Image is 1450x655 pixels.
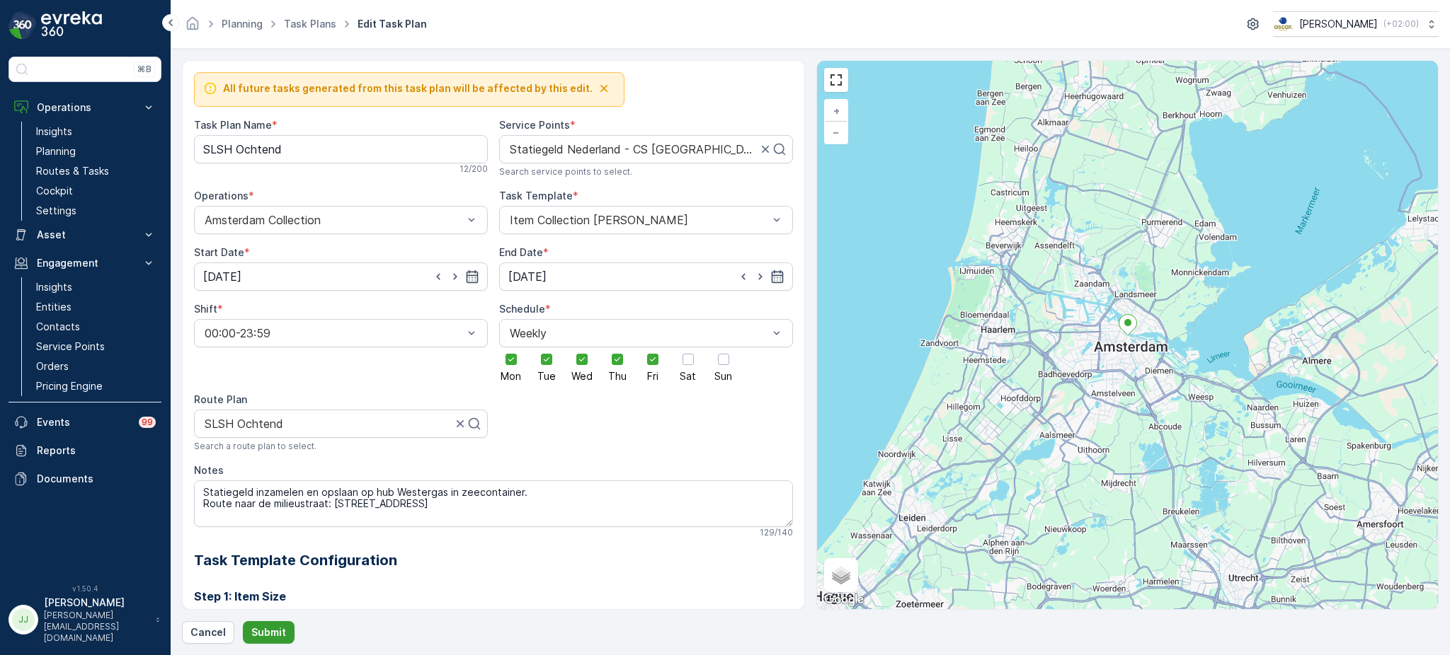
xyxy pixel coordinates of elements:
[459,163,488,175] p: 12 / 200
[8,408,161,436] a: Events99
[37,415,130,429] p: Events
[44,610,149,644] p: [PERSON_NAME][EMAIL_ADDRESS][DOMAIN_NAME]
[8,465,161,493] a: Documents
[194,550,793,571] h2: Task Template Configuration
[37,444,156,458] p: Reports
[142,417,153,428] p: 99
[194,190,249,202] label: Operations
[1383,18,1419,30] p: ( +02:00 )
[12,608,35,631] div: JJ
[243,621,295,644] button: Submit
[499,303,545,315] label: Schedule
[833,126,840,138] span: −
[499,190,573,202] label: Task Template
[185,21,200,33] a: Homepage
[571,371,593,381] span: Wed
[537,371,556,381] span: Tue
[137,64,152,75] p: ⌘B
[36,124,72,139] p: Insights
[499,166,632,178] span: Search service points to select.
[8,221,161,249] button: Asset
[826,560,857,591] a: Layers
[608,371,627,381] span: Thu
[222,18,263,30] a: Planning
[251,625,286,639] p: Submit
[499,119,570,131] label: Service Points
[194,441,316,452] span: Search a route plan to select.
[8,436,161,465] a: Reports
[30,122,161,141] a: Insights
[194,262,488,291] input: dd/mm/yyyy
[680,371,696,381] span: Sat
[36,300,72,314] p: Entities
[182,621,234,644] button: Cancel
[194,480,793,527] textarea: Statiegeld inzamelen en opslaan op hub Westergas in zeecontainer. Route naar de milieustraat: [ST...
[194,303,217,315] label: Shift
[194,588,793,605] h3: Step 1: Item Size
[37,256,133,270] p: Engagement
[826,69,847,91] a: View Fullscreen
[44,596,149,610] p: [PERSON_NAME]
[30,181,161,201] a: Cockpit
[36,164,109,178] p: Routes & Tasks
[30,141,161,161] a: Planning
[8,584,161,593] span: v 1.50.4
[821,591,867,609] img: Google
[36,359,69,373] p: Orders
[37,100,133,115] p: Operations
[223,81,593,95] span: All future tasks generated from this task plan will be affected by this edit.
[36,379,103,393] p: Pricing Engine
[821,591,867,609] a: Open this area in Google Maps (opens a new window)
[30,376,161,396] a: Pricing Engine
[30,317,161,337] a: Contacts
[8,249,161,277] button: Engagement
[36,320,80,334] p: Contacts
[826,122,847,143] a: Zoom Out
[1273,16,1294,32] img: basis-logo_rgb2x.png
[190,625,226,639] p: Cancel
[36,280,72,294] p: Insights
[30,277,161,297] a: Insights
[30,337,161,357] a: Service Points
[826,100,847,122] a: Zoom In
[499,246,543,258] label: End Date
[714,371,732,381] span: Sun
[760,527,793,538] p: 129 / 140
[36,144,76,158] p: Planning
[30,201,161,221] a: Settings
[194,393,247,405] label: Route Plan
[8,596,161,644] button: JJ[PERSON_NAME][PERSON_NAME][EMAIL_ADDRESS][DOMAIN_NAME]
[8,93,161,122] button: Operations
[355,17,430,31] span: Edit Task Plan
[1273,11,1439,37] button: [PERSON_NAME](+02:00)
[36,204,76,218] p: Settings
[499,262,793,291] input: dd/mm/yyyy
[41,11,102,40] img: logo_dark-DEwI_e13.png
[37,472,156,486] p: Documents
[37,228,133,242] p: Asset
[30,161,161,181] a: Routes & Tasks
[194,246,244,258] label: Start Date
[501,371,521,381] span: Mon
[833,105,840,117] span: +
[36,184,73,198] p: Cockpit
[30,297,161,317] a: Entities
[194,119,272,131] label: Task Plan Name
[8,11,37,40] img: logo
[30,357,161,376] a: Orders
[1299,17,1378,31] p: [PERSON_NAME]
[194,464,224,476] label: Notes
[36,340,105,354] p: Service Points
[284,18,336,30] a: Task Plans
[647,371,658,381] span: Fri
